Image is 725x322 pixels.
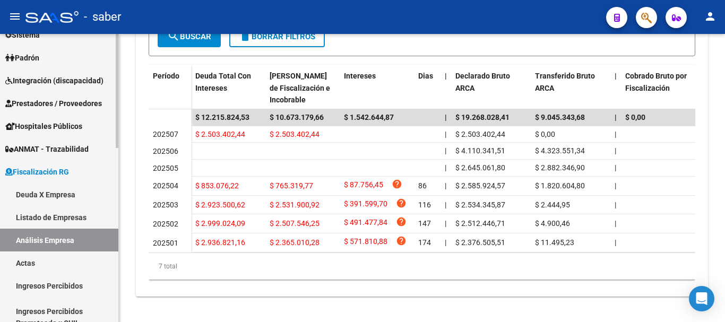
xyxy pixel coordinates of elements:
span: | [615,219,616,228]
span: | [445,130,446,138]
span: 202507 [153,130,178,138]
span: Sistema [5,29,40,41]
span: | [615,72,617,80]
datatable-header-cell: Deuda Bruta Neto de Fiscalización e Incobrable [265,65,340,111]
span: | [445,146,446,155]
span: $ 2.503.402,44 [455,130,505,138]
span: Integración (discapacidad) [5,75,103,86]
span: $ 2.923.500,62 [195,201,245,209]
span: | [445,201,446,209]
span: $ 2.376.505,51 [455,238,505,247]
datatable-header-cell: Período [149,65,191,109]
span: | [615,238,616,247]
button: Borrar Filtros [229,26,325,47]
span: $ 2.585.924,57 [455,181,505,190]
span: $ 2.365.010,28 [270,238,320,247]
span: Dias [418,72,433,80]
span: $ 11.495,23 [535,238,574,247]
span: | [445,72,447,80]
span: $ 2.507.546,25 [270,219,320,228]
datatable-header-cell: Dias [414,65,441,111]
span: $ 2.882.346,90 [535,163,585,172]
mat-icon: menu [8,10,21,23]
span: $ 2.512.446,71 [455,219,505,228]
button: Buscar [158,26,221,47]
span: Hospitales Públicos [5,120,82,132]
span: | [445,163,446,172]
datatable-header-cell: Cobrado Bruto por Fiscalización [621,65,701,111]
span: | [615,146,616,155]
span: $ 10.673.179,66 [270,113,324,121]
span: 202503 [153,201,178,209]
span: | [615,201,616,209]
span: $ 2.645.061,80 [455,163,505,172]
span: $ 391.599,70 [344,198,387,212]
span: | [615,130,616,138]
span: | [445,113,447,121]
span: | [615,163,616,172]
span: Prestadores / Proveedores [5,98,102,109]
datatable-header-cell: Deuda Total Con Intereses [191,65,265,111]
span: 86 [418,181,427,190]
span: | [615,113,617,121]
span: | [445,238,446,247]
span: 147 [418,219,431,228]
datatable-header-cell: Transferido Bruto ARCA [531,65,610,111]
span: $ 4.900,46 [535,219,570,228]
span: 202502 [153,220,178,228]
span: $ 2.531.900,92 [270,201,320,209]
span: $ 12.215.824,53 [195,113,249,121]
span: $ 765.319,77 [270,181,313,190]
span: - saber [84,5,121,29]
span: $ 2.999.024,09 [195,219,245,228]
span: $ 19.268.028,41 [455,113,510,121]
span: $ 2.503.402,44 [195,130,245,138]
span: $ 2.936.821,16 [195,238,245,247]
span: $ 1.820.604,80 [535,181,585,190]
span: $ 87.756,45 [344,179,383,193]
i: help [392,179,402,189]
mat-icon: person [704,10,717,23]
span: Deuda Total Con Intereses [195,72,251,92]
span: $ 4.323.551,34 [535,146,585,155]
span: Padrón [5,52,39,64]
datatable-header-cell: Declarado Bruto ARCA [451,65,531,111]
div: Open Intercom Messenger [689,286,714,311]
i: help [396,216,407,227]
span: Declarado Bruto ARCA [455,72,510,92]
span: $ 4.110.341,51 [455,146,505,155]
div: 7 total [149,253,695,280]
span: $ 0,00 [625,113,645,121]
datatable-header-cell: Intereses [340,65,414,111]
span: $ 1.542.644,87 [344,113,394,121]
span: 202504 [153,181,178,190]
span: 116 [418,201,431,209]
span: | [445,181,446,190]
span: ANMAT - Trazabilidad [5,143,89,155]
span: Intereses [344,72,376,80]
span: $ 2.444,95 [535,201,570,209]
datatable-header-cell: | [441,65,451,111]
span: Fiscalización RG [5,166,69,178]
span: | [615,181,616,190]
span: $ 571.810,88 [344,236,387,250]
span: Período [153,72,179,80]
i: help [396,236,407,246]
span: $ 2.503.402,44 [270,130,320,138]
i: help [396,198,407,208]
span: Cobrado Bruto por Fiscalización [625,72,687,92]
span: Buscar [167,32,211,41]
span: 202501 [153,239,178,247]
span: $ 491.477,84 [344,216,387,231]
span: 174 [418,238,431,247]
mat-icon: delete [239,30,252,42]
datatable-header-cell: | [610,65,621,111]
span: $ 0,00 [535,130,555,138]
mat-icon: search [167,30,180,42]
span: | [445,219,446,228]
span: 202505 [153,164,178,172]
span: Transferido Bruto ARCA [535,72,595,92]
span: $ 9.045.343,68 [535,113,585,121]
span: $ 853.076,22 [195,181,239,190]
span: Borrar Filtros [239,32,315,41]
